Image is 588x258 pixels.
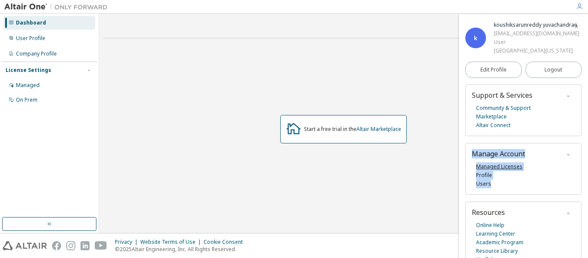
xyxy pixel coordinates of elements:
[476,238,523,247] a: Academic Program
[6,67,51,74] div: License Settings
[476,247,518,255] a: Resource Library
[472,149,525,159] span: Manage Account
[4,3,112,11] img: Altair One
[494,21,579,29] div: koushiksarunreddy yuvachandran
[16,96,37,103] div: On Prem
[476,104,531,112] a: Community & Support
[472,208,505,217] span: Resources
[494,38,579,47] div: User
[474,34,477,42] span: k
[66,241,75,250] img: instagram.svg
[476,180,491,188] a: Users
[480,66,507,73] span: Edit Profile
[140,239,204,246] div: Website Terms of Use
[476,121,511,130] a: Altair Connect
[80,241,90,250] img: linkedin.svg
[16,35,45,42] div: User Profile
[204,239,248,246] div: Cookie Consent
[115,239,140,246] div: Privacy
[476,162,523,171] a: Managed Licenses
[494,29,579,38] div: [EMAIL_ADDRESS][DOMAIN_NAME]
[304,126,401,133] div: Start a free trial in the
[16,82,40,89] div: Managed
[52,241,61,250] img: facebook.svg
[545,65,562,74] span: Logout
[115,246,248,253] p: © 2025 Altair Engineering, Inc. All Rights Reserved.
[3,241,47,250] img: altair_logo.svg
[356,125,401,133] a: Altair Marketplace
[465,62,522,78] a: Edit Profile
[476,112,507,121] a: Marketplace
[526,62,582,78] button: Logout
[494,47,579,55] div: [GEOGRAPHIC_DATA][US_STATE]
[476,171,492,180] a: Profile
[95,241,107,250] img: youtube.svg
[16,50,57,57] div: Company Profile
[476,230,515,238] a: Learning Center
[16,19,46,26] div: Dashboard
[472,90,532,100] span: Support & Services
[476,221,504,230] a: Online Help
